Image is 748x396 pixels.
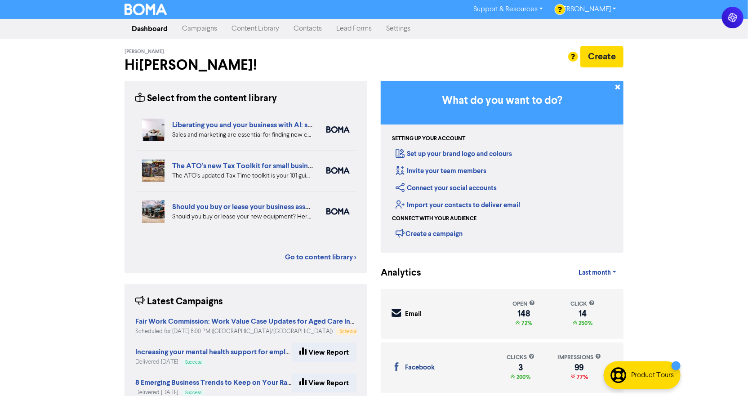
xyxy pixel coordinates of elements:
[577,320,593,327] span: 250%
[557,364,601,371] div: 99
[286,20,329,38] a: Contacts
[285,252,356,263] a: Go to content library >
[575,374,588,381] span: 77%
[392,135,465,143] div: Setting up your account
[135,92,277,106] div: Select from the content library
[580,46,623,67] button: Create
[326,167,350,174] img: boma
[125,4,167,15] img: BOMA Logo
[135,347,305,356] strong: Increasing your mental health support for employees
[550,2,623,17] a: [PERSON_NAME]
[396,227,463,240] div: Create a campaign
[396,201,520,209] a: Import your contacts to deliver email
[396,184,497,192] a: Connect your social accounts
[381,266,410,280] div: Analytics
[703,353,748,396] iframe: Chat Widget
[135,378,298,387] strong: 8 Emerging Business Trends to Keep on Your Radar
[125,49,164,55] span: [PERSON_NAME]
[135,318,371,325] a: Fair Work Commission: Work Value Case Updates for Aged Care Industry
[135,379,298,387] a: 8 Emerging Business Trends to Keep on Your Radar
[172,161,344,170] a: The ATO's new Tax Toolkit for small business owners
[570,310,595,317] div: 14
[381,81,623,253] div: Getting Started in BOMA
[507,353,534,362] div: clicks
[172,120,367,129] a: Liberating you and your business with AI: sales and marketing
[172,212,313,222] div: Should you buy or lease your new equipment? Here are some pros and cons of each. We also can revi...
[292,343,356,362] a: View Report
[515,374,531,381] span: 200%
[394,94,610,107] h3: What do you want to do?
[224,20,286,38] a: Content Library
[172,202,318,211] a: Should you buy or lease your business assets?
[172,171,313,181] div: The ATO’s updated Tax Time toolkit is your 101 guide to business taxes. We’ve summarised the key ...
[396,150,512,158] a: Set up your brand logo and colours
[329,20,379,38] a: Lead Forms
[135,317,371,326] strong: Fair Work Commission: Work Value Case Updates for Aged Care Industry
[326,208,350,215] img: boma_accounting
[571,264,623,282] a: Last month
[185,391,201,395] span: Success
[513,300,535,308] div: open
[125,20,175,38] a: Dashboard
[466,2,550,17] a: Support & Resources
[520,320,533,327] span: 72%
[135,358,292,366] div: Delivered [DATE]
[392,215,476,223] div: Connect with your audience
[579,269,611,277] span: Last month
[135,295,223,309] div: Latest Campaigns
[405,309,422,320] div: Email
[125,57,367,74] h2: Hi [PERSON_NAME] !
[396,167,486,175] a: Invite your team members
[175,20,224,38] a: Campaigns
[340,329,361,334] span: Scheduled
[326,126,350,133] img: boma
[135,327,356,336] div: Scheduled for [DATE] 8:00 PM ([GEOGRAPHIC_DATA]/[GEOGRAPHIC_DATA])
[172,130,313,140] div: Sales and marketing are essential for finding new customers but eat into your business time. We e...
[557,353,601,362] div: impressions
[507,364,534,371] div: 3
[185,360,201,365] span: Success
[292,374,356,392] a: View Report
[570,300,595,308] div: click
[405,363,435,373] div: Facebook
[513,310,535,317] div: 148
[135,349,305,356] a: Increasing your mental health support for employees
[379,20,418,38] a: Settings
